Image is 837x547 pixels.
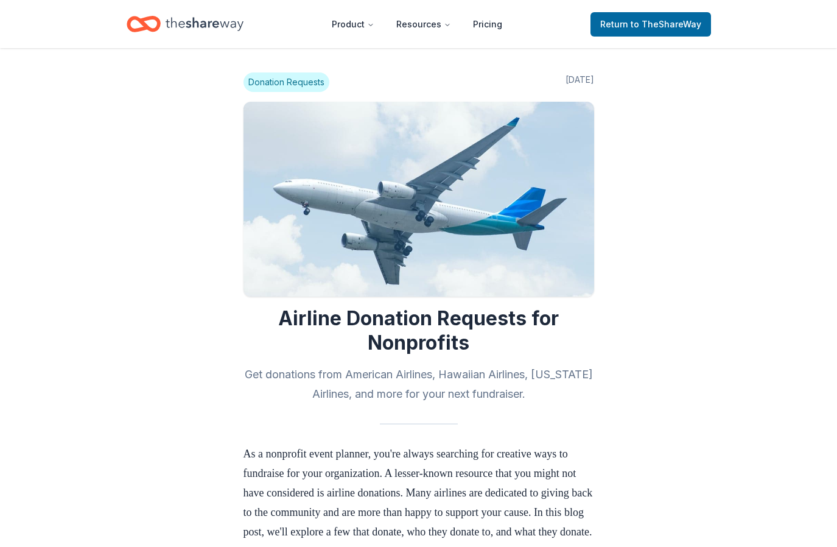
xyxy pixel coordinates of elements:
button: Product [322,12,384,37]
img: Image for Airline Donation Requests for Nonprofits [243,102,594,297]
a: Returnto TheShareWay [590,12,711,37]
nav: Main [322,10,512,38]
a: Pricing [463,12,512,37]
h2: Get donations from American Airlines, Hawaiian Airlines, [US_STATE] Airlines, and more for your n... [243,365,594,404]
span: [DATE] [566,72,594,92]
span: to TheShareWay [631,19,701,29]
span: Return [600,17,701,32]
span: Donation Requests [243,72,329,92]
a: Home [127,10,243,38]
button: Resources [387,12,461,37]
h1: Airline Donation Requests for Nonprofits [243,306,594,355]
